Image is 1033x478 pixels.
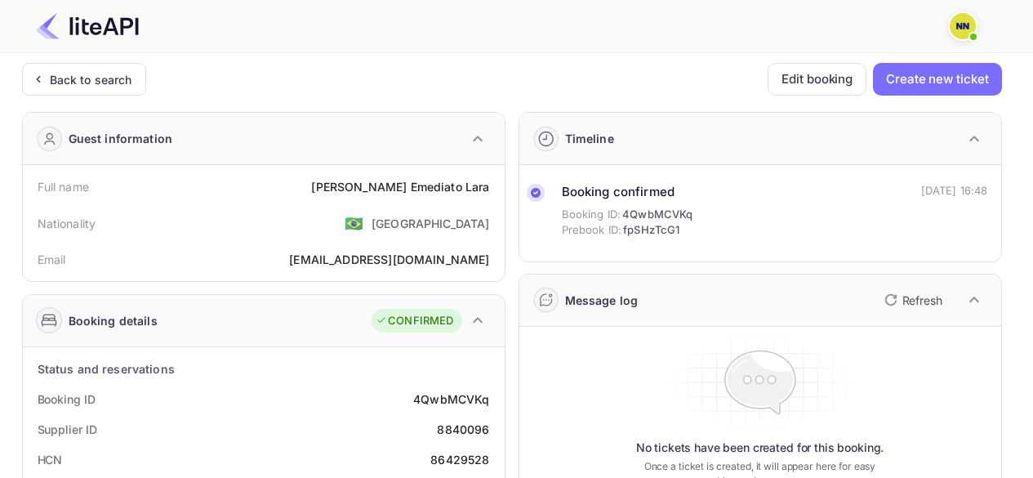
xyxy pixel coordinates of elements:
button: Create new ticket [873,63,1001,96]
div: Email [38,251,66,268]
button: Edit booking [768,63,866,96]
span: Prebook ID: [562,222,622,239]
img: LiteAPI Logo [36,13,139,39]
div: [EMAIL_ADDRESS][DOMAIN_NAME] [289,251,489,268]
div: Booking confirmed [562,183,693,202]
div: [PERSON_NAME] Emediato Lara [311,178,489,195]
span: Booking ID: [562,207,621,223]
img: N/A N/A [950,13,976,39]
div: Supplier ID [38,421,97,438]
div: Nationality [38,215,96,232]
div: [DATE] 16:48 [921,183,988,199]
div: CONFIRMED [376,313,453,329]
div: Booking ID [38,391,96,408]
span: 4QwbMCVKq [622,207,692,223]
div: 4QwbMCVKq [413,391,489,408]
div: Status and reservations [38,360,175,377]
button: Refresh [875,287,949,313]
div: HCN [38,451,63,468]
p: Refresh [902,292,942,309]
div: 86429528 [430,451,489,468]
span: fpSHzTcG1 [623,222,679,239]
div: 8840096 [437,421,489,438]
div: [GEOGRAPHIC_DATA] [372,215,490,232]
div: Timeline [565,130,614,147]
span: United States [345,208,363,238]
div: Full name [38,178,89,195]
div: Back to search [50,71,132,88]
div: Guest information [69,130,173,147]
p: No tickets have been created for this booking. [636,440,884,456]
div: Booking details [69,312,158,329]
div: Message log [565,292,639,309]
